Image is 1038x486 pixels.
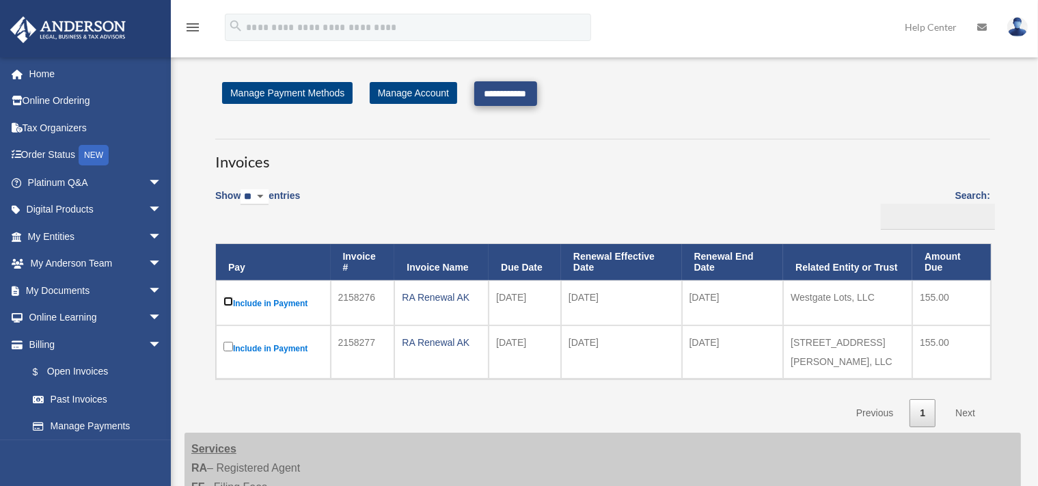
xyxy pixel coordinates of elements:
td: [DATE] [489,280,561,325]
td: [DATE] [682,280,784,325]
a: My Anderson Teamarrow_drop_down [10,250,182,278]
span: arrow_drop_down [148,277,176,305]
h3: Invoices [215,139,990,173]
a: Digital Productsarrow_drop_down [10,196,182,224]
a: Manage Payment Methods [222,82,353,104]
label: Include in Payment [223,339,323,357]
th: Related Entity or Trust: activate to sort column ascending [783,244,912,281]
th: Pay: activate to sort column descending [216,244,331,281]
a: Online Learningarrow_drop_down [10,304,182,332]
a: My Documentsarrow_drop_down [10,277,182,304]
img: User Pic [1007,17,1028,37]
th: Renewal Effective Date: activate to sort column ascending [561,244,682,281]
a: Next [945,399,985,427]
i: menu [185,19,201,36]
input: Include in Payment [223,342,233,351]
a: Manage Account [370,82,457,104]
div: NEW [79,145,109,165]
span: $ [40,364,47,381]
td: [DATE] [682,325,784,379]
div: RA Renewal AK [402,333,481,352]
a: Billingarrow_drop_down [10,331,176,358]
a: Events Calendar [10,440,182,467]
td: 155.00 [912,325,991,379]
a: Previous [846,399,903,427]
th: Amount Due: activate to sort column ascending [912,244,991,281]
td: 155.00 [912,280,991,325]
td: [DATE] [489,325,561,379]
a: 1 [910,399,935,427]
label: Include in Payment [223,294,323,312]
input: Search: [881,204,995,230]
td: 2158276 [331,280,395,325]
span: arrow_drop_down [148,223,176,251]
i: search [228,18,243,33]
span: arrow_drop_down [148,250,176,278]
span: arrow_drop_down [148,331,176,359]
a: $Open Invoices [19,358,169,386]
th: Due Date: activate to sort column ascending [489,244,561,281]
span: arrow_drop_down [148,304,176,332]
label: Show entries [215,187,300,219]
a: Order StatusNEW [10,141,182,170]
img: Anderson Advisors Platinum Portal [6,16,130,43]
td: 2158277 [331,325,395,379]
a: My Entitiesarrow_drop_down [10,223,182,250]
a: Platinum Q&Aarrow_drop_down [10,169,182,196]
a: Tax Organizers [10,114,182,141]
span: arrow_drop_down [148,196,176,224]
a: menu [185,24,201,36]
select: Showentries [241,189,269,205]
th: Renewal End Date: activate to sort column ascending [682,244,784,281]
td: [STREET_ADDRESS][PERSON_NAME], LLC [783,325,912,379]
a: Past Invoices [19,386,176,413]
th: Invoice #: activate to sort column ascending [331,244,395,281]
a: Manage Payments [19,413,176,440]
span: arrow_drop_down [148,169,176,197]
td: [DATE] [561,280,682,325]
label: Search: [876,187,990,230]
a: Home [10,60,182,87]
strong: RA [191,462,207,474]
strong: Services [191,443,236,455]
div: RA Renewal AK [402,288,481,307]
th: Invoice Name: activate to sort column ascending [394,244,489,281]
a: Online Ordering [10,87,182,115]
input: Include in Payment [223,297,233,306]
td: Westgate Lots, LLC [783,280,912,325]
td: [DATE] [561,325,682,379]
